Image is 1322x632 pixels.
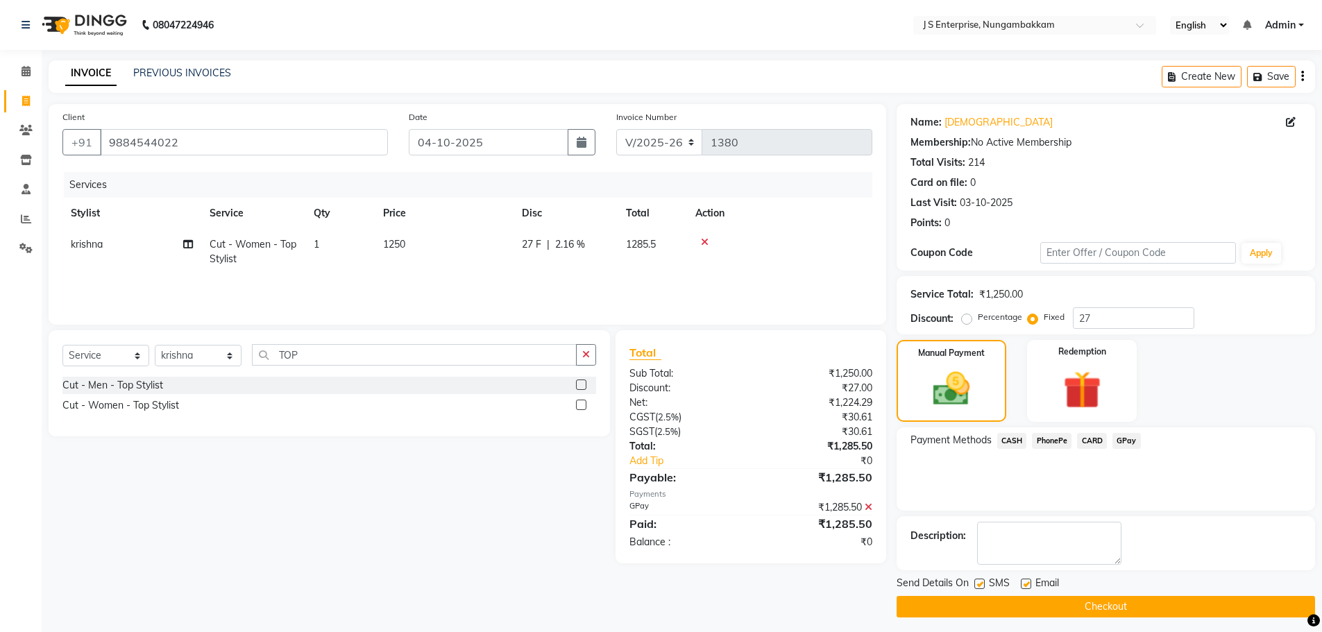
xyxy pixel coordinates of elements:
[989,576,1010,593] span: SMS
[910,433,992,447] span: Payment Methods
[64,172,883,198] div: Services
[1112,433,1141,449] span: GPay
[71,238,103,250] span: krishna
[629,411,655,423] span: CGST
[65,61,117,86] a: INVOICE
[618,198,687,229] th: Total
[944,216,950,230] div: 0
[629,488,872,500] div: Payments
[619,500,751,515] div: GPay
[629,345,661,360] span: Total
[751,469,883,486] div: ₹1,285.50
[773,454,883,468] div: ₹0
[910,246,1041,260] div: Coupon Code
[514,198,618,229] th: Disc
[1051,366,1113,413] img: _gift.svg
[658,411,679,422] span: 2.5%
[918,347,985,359] label: Manual Payment
[997,433,1027,449] span: CASH
[1035,576,1059,593] span: Email
[978,311,1022,323] label: Percentage
[629,425,654,438] span: SGST
[626,238,656,250] span: 1285.5
[910,287,974,302] div: Service Total:
[1247,66,1296,87] button: Save
[968,155,985,170] div: 214
[522,237,541,252] span: 27 F
[1040,242,1236,264] input: Enter Offer / Coupon Code
[100,129,388,155] input: Search by Name/Mobile/Email/Code
[1162,66,1242,87] button: Create New
[1077,433,1107,449] span: CARD
[970,176,976,190] div: 0
[751,395,883,410] div: ₹1,224.29
[153,6,214,44] b: 08047224946
[751,366,883,381] div: ₹1,250.00
[619,515,751,532] div: Paid:
[910,176,967,190] div: Card on file:
[62,129,101,155] button: +91
[897,596,1315,617] button: Checkout
[751,439,883,454] div: ₹1,285.50
[922,368,981,410] img: _cash.svg
[910,115,942,130] div: Name:
[62,198,201,229] th: Stylist
[383,238,405,250] span: 1250
[751,515,883,532] div: ₹1,285.50
[910,311,954,326] div: Discount:
[1058,345,1106,358] label: Redemption
[1265,18,1296,33] span: Admin
[897,576,969,593] span: Send Details On
[910,135,1301,150] div: No Active Membership
[619,410,751,425] div: ( )
[910,155,965,170] div: Total Visits:
[619,395,751,410] div: Net:
[751,425,883,439] div: ₹30.61
[547,237,550,252] span: |
[35,6,130,44] img: logo
[252,344,577,366] input: Search or Scan
[62,378,163,393] div: Cut - Men - Top Stylist
[751,381,883,395] div: ₹27.00
[960,196,1012,210] div: 03-10-2025
[619,381,751,395] div: Discount:
[619,535,751,549] div: Balance :
[1044,311,1065,323] label: Fixed
[1242,243,1281,264] button: Apply
[409,111,427,123] label: Date
[133,67,231,79] a: PREVIOUS INVOICES
[687,198,872,229] th: Action
[751,410,883,425] div: ₹30.61
[619,469,751,486] div: Payable:
[375,198,514,229] th: Price
[910,216,942,230] div: Points:
[657,426,678,437] span: 2.5%
[910,135,971,150] div: Membership:
[944,115,1053,130] a: [DEMOGRAPHIC_DATA]
[62,398,179,413] div: Cut - Women - Top Stylist
[201,198,305,229] th: Service
[910,529,966,543] div: Description:
[619,439,751,454] div: Total:
[751,535,883,549] div: ₹0
[210,238,296,265] span: Cut - Women - Top Stylist
[305,198,375,229] th: Qty
[619,454,772,468] a: Add Tip
[979,287,1023,302] div: ₹1,250.00
[619,425,751,439] div: ( )
[751,500,883,515] div: ₹1,285.50
[616,111,677,123] label: Invoice Number
[910,196,957,210] div: Last Visit:
[62,111,85,123] label: Client
[1032,433,1071,449] span: PhonePe
[555,237,585,252] span: 2.16 %
[314,238,319,250] span: 1
[619,366,751,381] div: Sub Total:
